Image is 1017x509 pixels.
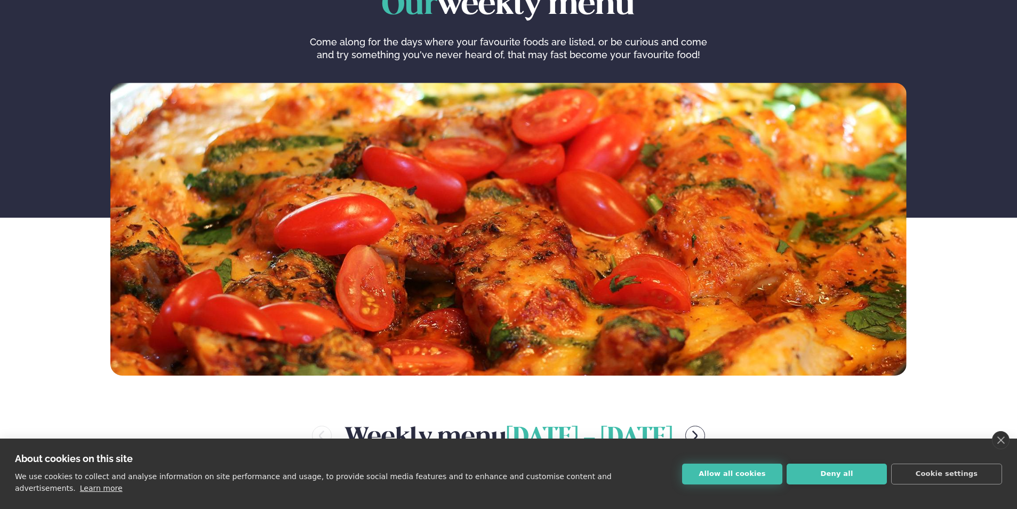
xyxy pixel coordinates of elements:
[891,464,1002,484] button: Cookie settings
[506,426,672,450] span: [DATE] - [DATE]
[110,83,907,376] img: image alt
[685,426,705,446] button: menu-btn-right
[307,36,710,61] p: Come along for the days where your favourite foods are listed, or be curious and come and try som...
[312,426,332,446] button: menu-btn-left
[682,464,782,484] button: Allow all cookies
[345,418,672,453] h2: Weekly menu
[15,453,133,464] strong: About cookies on this site
[787,464,887,484] button: Deny all
[80,484,123,492] a: Learn more
[992,431,1010,449] a: close
[15,472,612,492] p: We use cookies to collect and analyse information on site performance and usage, to provide socia...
